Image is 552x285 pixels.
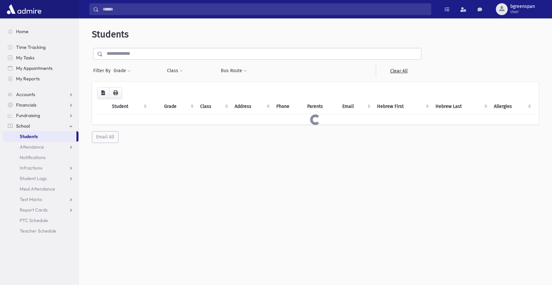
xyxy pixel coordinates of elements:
[3,131,76,142] a: Students
[167,65,183,77] button: Class
[3,173,78,184] a: Student Logs
[196,99,230,114] th: Class
[16,76,40,82] span: My Reports
[92,131,118,143] button: Email All
[3,163,78,173] a: Infractions
[510,4,535,9] span: bgreenspan
[20,154,46,160] span: Notifications
[16,44,46,50] span: Time Tracking
[338,99,373,114] th: Email
[3,26,78,37] a: Home
[160,99,196,114] th: Grade
[3,89,78,100] a: Accounts
[20,165,42,171] span: Infractions
[3,121,78,131] a: School
[16,55,34,61] span: My Tasks
[113,65,131,77] button: Grade
[3,100,78,110] a: Financials
[16,29,29,34] span: Home
[16,112,40,118] span: Fundraising
[3,205,78,215] a: Report Cards
[3,110,78,121] a: Fundraising
[3,142,78,152] a: Attendance
[221,65,247,77] button: Bus Route
[3,42,78,52] a: Time Tracking
[97,87,109,99] button: CSV
[16,65,53,71] span: My Appointments
[20,196,42,202] span: Test Marks
[93,67,113,74] span: Filter By
[20,217,48,223] span: PTC Schedule
[109,87,122,99] button: Print
[490,99,534,114] th: Allergies
[20,175,47,181] span: Student Logs
[99,3,431,15] input: Search
[20,144,44,150] span: Attendance
[20,228,56,234] span: Teacher Schedule
[3,52,78,63] a: My Tasks
[108,99,149,114] th: Student
[510,9,535,14] span: User
[3,226,78,236] a: Teacher Schedule
[303,99,338,114] th: Parents
[272,99,303,114] th: Phone
[3,152,78,163] a: Notifications
[20,207,48,213] span: Report Cards
[3,194,78,205] a: Test Marks
[373,99,432,114] th: Hebrew First
[20,133,38,139] span: Students
[376,65,421,77] a: Clear All
[16,123,30,129] span: School
[3,215,78,226] a: PTC Schedule
[92,29,129,40] span: Students
[16,102,36,108] span: Financials
[3,73,78,84] a: My Reports
[432,99,490,114] th: Hebrew Last
[20,186,55,192] span: Meal Attendance
[3,184,78,194] a: Meal Attendance
[5,3,43,16] img: AdmirePro
[3,63,78,73] a: My Appointments
[231,99,273,114] th: Address
[16,92,35,97] span: Accounts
